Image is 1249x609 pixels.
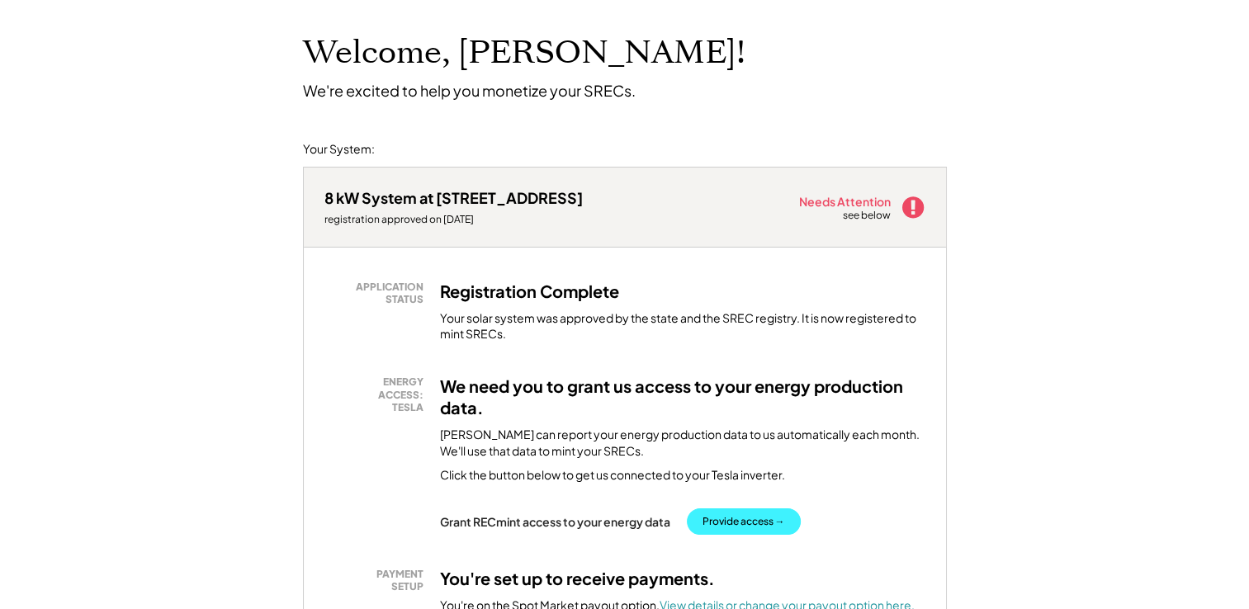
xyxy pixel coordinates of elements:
[333,281,423,306] div: APPLICATION STATUS
[440,427,925,459] div: [PERSON_NAME] can report your energy production data to us automatically each month. We'll use th...
[440,281,619,302] h3: Registration Complete
[440,467,785,484] div: Click the button below to get us connected to your Tesla inverter.
[333,375,423,414] div: ENERGY ACCESS: TESLA
[687,508,801,535] button: Provide access →
[324,188,583,207] div: 8 kW System at [STREET_ADDRESS]
[440,375,925,418] h3: We need you to grant us access to your energy production data.
[303,34,745,73] h1: Welcome, [PERSON_NAME]!
[303,81,636,100] div: We're excited to help you monetize your SRECs.
[333,568,423,593] div: PAYMENT SETUP
[324,213,583,226] div: registration approved on [DATE]
[440,568,715,589] h3: You're set up to receive payments.
[440,310,925,342] div: Your solar system was approved by the state and the SREC registry. It is now registered to mint S...
[843,209,892,223] div: see below
[440,514,670,529] div: Grant RECmint access to your energy data
[799,196,892,207] div: Needs Attention
[303,141,375,158] div: Your System:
